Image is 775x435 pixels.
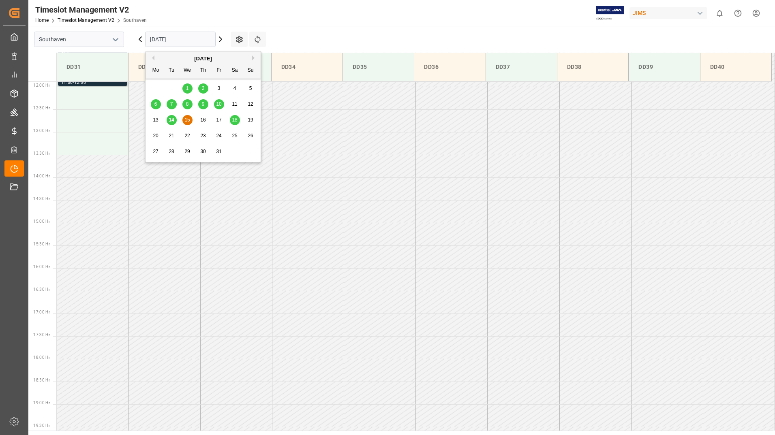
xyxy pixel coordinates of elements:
div: Su [246,66,256,76]
span: 17:00 Hr [33,310,50,314]
div: Choose Thursday, October 9th, 2025 [198,99,208,109]
span: 19:00 Hr [33,401,50,405]
div: Tu [167,66,177,76]
div: month 2025-10 [148,81,259,160]
div: Choose Saturday, October 11th, 2025 [230,99,240,109]
span: 13:30 Hr [33,151,50,156]
div: Choose Wednesday, October 22nd, 2025 [182,131,193,141]
span: 30 [200,149,206,154]
div: Choose Saturday, October 4th, 2025 [230,83,240,94]
div: Choose Thursday, October 30th, 2025 [198,147,208,157]
div: Choose Friday, October 24th, 2025 [214,131,224,141]
div: Choose Friday, October 3rd, 2025 [214,83,224,94]
span: 13:00 Hr [33,128,50,133]
div: DD35 [349,60,407,75]
div: Sa [230,66,240,76]
span: 24 [216,133,221,139]
div: Choose Tuesday, October 28th, 2025 [167,147,177,157]
span: 23 [200,133,206,139]
div: Choose Sunday, October 5th, 2025 [246,83,256,94]
span: 17:30 Hr [33,333,50,337]
span: 12:00 Hr [33,83,50,87]
div: Choose Wednesday, October 1st, 2025 [182,83,193,94]
span: 16:30 Hr [33,287,50,292]
span: 18 [232,117,237,123]
span: 26 [248,133,253,139]
span: 6 [154,101,157,107]
button: Previous Month [150,55,154,60]
button: open menu [109,33,121,46]
div: Choose Friday, October 31st, 2025 [214,147,224,157]
div: DD34 [278,60,336,75]
span: 7 [170,101,173,107]
div: Choose Thursday, October 16th, 2025 [198,115,208,125]
div: Choose Monday, October 6th, 2025 [151,99,161,109]
div: 12:00 [74,81,86,84]
div: Choose Saturday, October 18th, 2025 [230,115,240,125]
div: DD38 [564,60,622,75]
span: 22 [184,133,190,139]
input: Type to search/select [34,32,124,47]
div: DD31 [63,60,122,75]
div: Choose Friday, October 10th, 2025 [214,99,224,109]
div: Fr [214,66,224,76]
span: 14:30 Hr [33,196,50,201]
span: 12 [248,101,253,107]
div: Choose Sunday, October 19th, 2025 [246,115,256,125]
span: 10 [216,101,221,107]
span: 9 [202,101,205,107]
span: 15 [184,117,190,123]
div: - [73,81,74,84]
span: 29 [184,149,190,154]
a: Timeslot Management V2 [58,17,114,23]
span: 18:00 Hr [33,355,50,360]
div: Choose Tuesday, October 21st, 2025 [167,131,177,141]
span: 28 [169,149,174,154]
div: Choose Wednesday, October 8th, 2025 [182,99,193,109]
span: 13 [153,117,158,123]
img: Exertis%20JAM%20-%20Email%20Logo.jpg_1722504956.jpg [596,6,624,20]
div: Choose Thursday, October 2nd, 2025 [198,83,208,94]
div: Choose Sunday, October 12th, 2025 [246,99,256,109]
span: 11 [232,101,237,107]
div: Timeslot Management V2 [35,4,147,16]
span: 20 [153,133,158,139]
span: 3 [218,85,221,91]
input: DD-MM-YYYY [145,32,216,47]
span: 19:30 Hr [33,423,50,428]
span: 27 [153,149,158,154]
a: Home [35,17,49,23]
div: Choose Sunday, October 26th, 2025 [246,131,256,141]
span: 5 [249,85,252,91]
div: Choose Tuesday, October 14th, 2025 [167,115,177,125]
span: 25 [232,133,237,139]
div: Choose Wednesday, October 15th, 2025 [182,115,193,125]
span: 16:00 Hr [33,264,50,269]
span: 15:30 Hr [33,242,50,246]
div: Choose Monday, October 27th, 2025 [151,147,161,157]
div: DD40 [707,60,765,75]
span: 2 [202,85,205,91]
div: 11:30 [61,81,73,84]
div: DD32 [135,60,193,75]
span: 14 [169,117,174,123]
button: show 0 new notifications [711,4,729,22]
span: 17 [216,117,221,123]
div: Choose Tuesday, October 7th, 2025 [167,99,177,109]
button: Next Month [252,55,257,60]
div: Choose Wednesday, October 29th, 2025 [182,147,193,157]
div: DD39 [635,60,693,75]
span: 4 [233,85,236,91]
span: 18:30 Hr [33,378,50,382]
div: Choose Thursday, October 23rd, 2025 [198,131,208,141]
span: 21 [169,133,174,139]
span: 8 [186,101,189,107]
span: 14:00 Hr [33,174,50,178]
span: 12:30 Hr [33,106,50,110]
button: Help Center [729,4,747,22]
span: 31 [216,149,221,154]
span: 19 [248,117,253,123]
div: Choose Monday, October 20th, 2025 [151,131,161,141]
div: Mo [151,66,161,76]
div: [DATE] [146,55,261,63]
